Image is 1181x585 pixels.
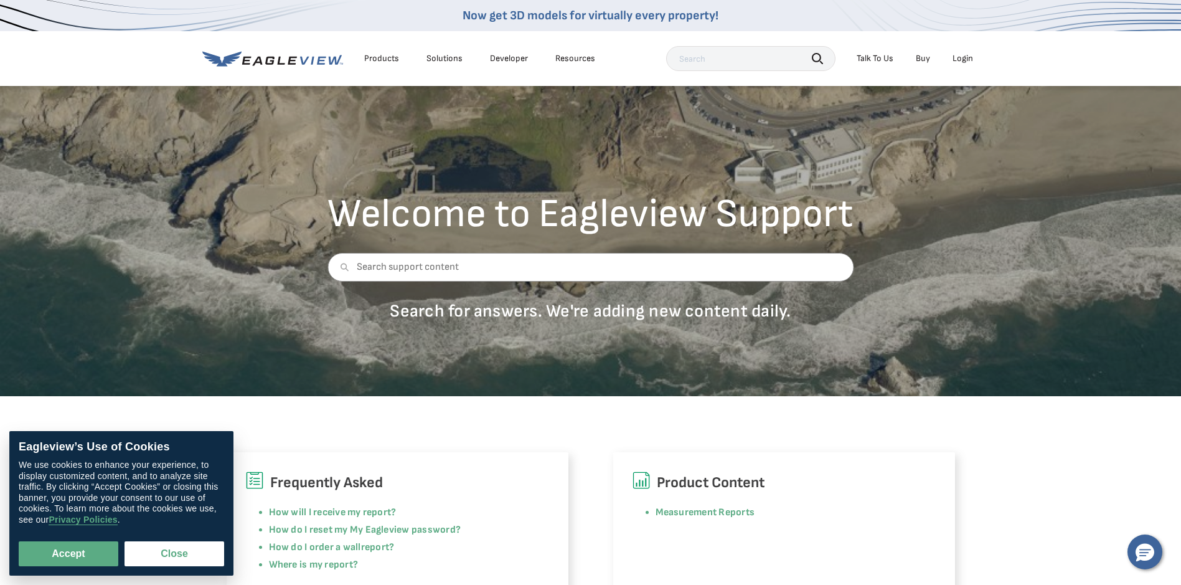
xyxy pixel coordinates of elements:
[656,507,755,518] a: Measurement Reports
[953,53,973,64] div: Login
[632,471,936,495] h6: Product Content
[19,460,224,526] div: We use cookies to enhance your experience, to display customized content, and to analyze site tra...
[555,53,595,64] div: Resources
[269,559,359,571] a: Where is my report?
[49,515,117,526] a: Privacy Policies
[269,541,361,553] a: How do I order a wall
[19,440,224,454] div: Eagleview’s Use of Cookies
[269,507,397,518] a: How will I receive my report?
[426,53,463,64] div: Solutions
[327,300,854,322] p: Search for answers. We're adding new content daily.
[916,53,930,64] a: Buy
[364,53,399,64] div: Products
[327,194,854,234] h2: Welcome to Eagleview Support
[245,471,550,495] h6: Frequently Asked
[666,46,835,71] input: Search
[490,53,528,64] a: Developer
[857,53,893,64] div: Talk To Us
[269,524,461,536] a: How do I reset my My Eagleview password?
[327,253,854,282] input: Search support content
[361,541,389,553] a: report
[389,541,394,553] a: ?
[125,541,224,566] button: Close
[19,541,118,566] button: Accept
[463,8,718,23] a: Now get 3D models for virtually every property!
[1127,535,1162,569] button: Hello, have a question? Let’s chat.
